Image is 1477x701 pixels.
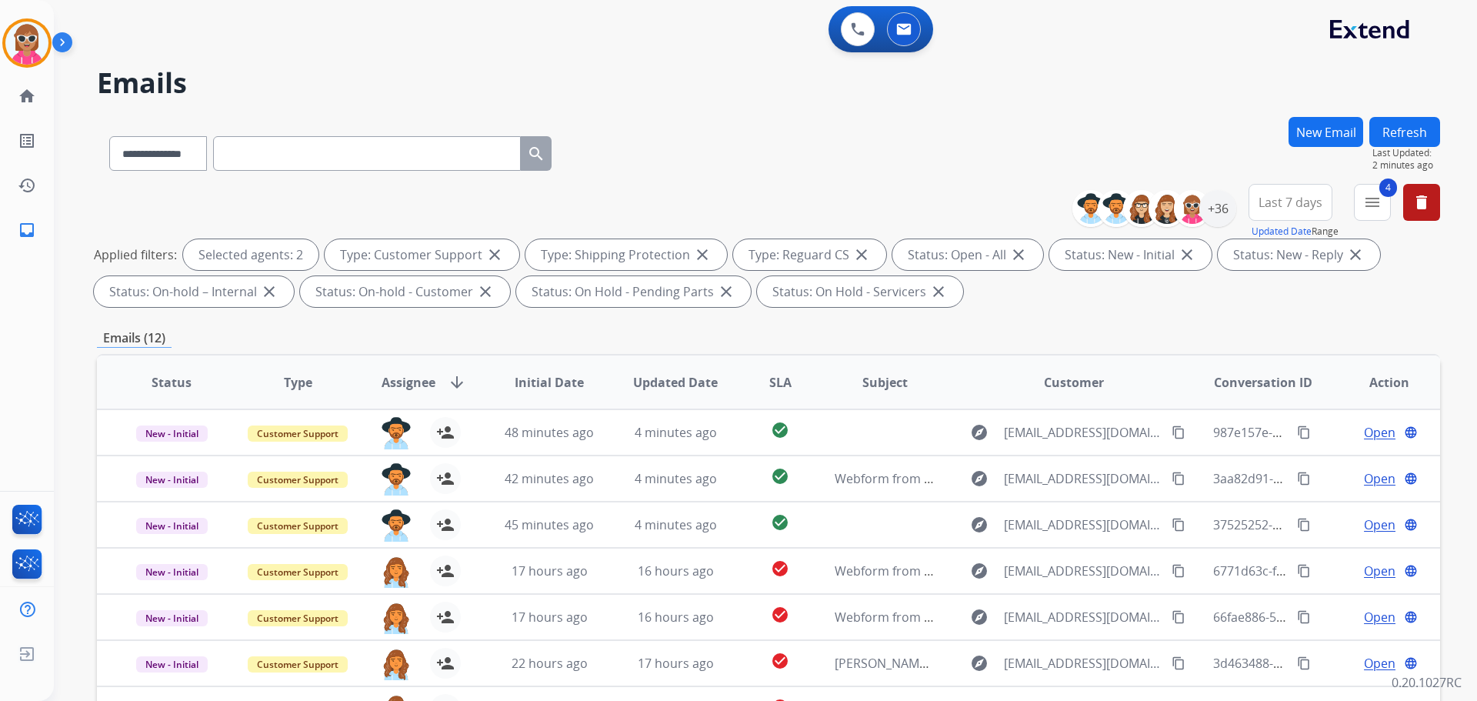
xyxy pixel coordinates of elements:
mat-icon: explore [970,516,989,534]
span: SLA [769,373,792,392]
span: 45 minutes ago [505,516,594,533]
mat-icon: content_copy [1297,564,1311,578]
mat-icon: check_circle [771,467,789,486]
div: Type: Shipping Protection [525,239,727,270]
span: 16 hours ago [638,562,714,579]
span: [EMAIL_ADDRESS][DOMAIN_NAME] [1004,608,1162,626]
span: [PERSON_NAME] photos [835,655,975,672]
span: 4 minutes ago [635,470,717,487]
div: Type: Reguard CS [733,239,886,270]
p: Emails (12) [97,329,172,348]
span: Customer Support [248,472,348,488]
img: agent-avatar [381,602,412,634]
mat-icon: content_copy [1297,610,1311,624]
mat-icon: person_add [436,423,455,442]
mat-icon: language [1404,472,1418,486]
mat-icon: check_circle [771,513,789,532]
mat-icon: close [1178,245,1196,264]
div: Status: On-hold – Internal [94,276,294,307]
span: 17 hours ago [512,562,588,579]
mat-icon: check_circle [771,652,789,670]
mat-icon: close [260,282,278,301]
mat-icon: language [1404,518,1418,532]
span: New - Initial [136,564,208,580]
span: Type [284,373,312,392]
span: Webform from [EMAIL_ADDRESS][DOMAIN_NAME] on [DATE] [835,562,1183,579]
span: New - Initial [136,426,208,442]
span: Open [1364,516,1395,534]
mat-icon: close [1346,245,1365,264]
mat-icon: inbox [18,221,36,239]
mat-icon: menu [1363,193,1382,212]
mat-icon: explore [970,423,989,442]
span: Customer Support [248,426,348,442]
span: Open [1364,423,1395,442]
span: 3aa82d91-3831-4df9-a80b-07011f3bd245 [1213,470,1448,487]
mat-icon: arrow_downward [448,373,466,392]
span: Customer Support [248,518,348,534]
span: Subject [862,373,908,392]
span: Last 7 days [1259,199,1322,205]
span: Range [1252,225,1339,238]
span: 48 minutes ago [505,424,594,441]
div: Status: On Hold - Servicers [757,276,963,307]
div: Selected agents: 2 [183,239,318,270]
div: Status: Open - All [892,239,1043,270]
span: New - Initial [136,472,208,488]
mat-icon: person_add [436,608,455,626]
span: 16 hours ago [638,609,714,626]
mat-icon: content_copy [1172,656,1185,670]
mat-icon: list_alt [18,132,36,150]
p: 0.20.1027RC [1392,673,1462,692]
div: Type: Customer Support [325,239,519,270]
mat-icon: home [18,87,36,105]
span: Webform from [EMAIL_ADDRESS][DOMAIN_NAME] on [DATE] [835,470,1183,487]
span: [EMAIL_ADDRESS][DOMAIN_NAME] [1004,423,1162,442]
mat-icon: language [1404,564,1418,578]
p: Applied filters: [94,245,177,264]
span: Conversation ID [1214,373,1312,392]
th: Action [1314,356,1440,409]
mat-icon: close [929,282,948,301]
mat-icon: close [717,282,735,301]
span: Assignee [382,373,435,392]
h2: Emails [97,68,1440,98]
mat-icon: person_add [436,516,455,534]
span: Customer Support [248,610,348,626]
mat-icon: person_add [436,654,455,673]
mat-icon: explore [970,469,989,488]
span: [EMAIL_ADDRESS][DOMAIN_NAME] [1004,469,1162,488]
mat-icon: language [1404,426,1418,439]
button: Last 7 days [1249,184,1332,221]
mat-icon: explore [970,608,989,626]
button: Updated Date [1252,225,1312,238]
span: Updated Date [633,373,718,392]
span: 3d463488-b96a-4f8c-a7bc-4c59f12973bf [1213,655,1442,672]
div: Status: On Hold - Pending Parts [516,276,751,307]
span: Initial Date [515,373,584,392]
span: 17 hours ago [512,609,588,626]
span: 37525252-590e-4d93-877f-a9b9c2c41de4 [1213,516,1448,533]
mat-icon: content_copy [1172,518,1185,532]
span: New - Initial [136,518,208,534]
span: 4 minutes ago [635,424,717,441]
span: Open [1364,654,1395,673]
span: 4 minutes ago [635,516,717,533]
div: Status: New - Initial [1049,239,1212,270]
span: 4 [1379,179,1397,197]
span: New - Initial [136,610,208,626]
img: avatar [5,22,48,65]
mat-icon: content_copy [1297,656,1311,670]
span: Open [1364,469,1395,488]
span: Customer Support [248,564,348,580]
mat-icon: close [476,282,495,301]
mat-icon: language [1404,656,1418,670]
span: Open [1364,562,1395,580]
span: [EMAIL_ADDRESS][DOMAIN_NAME] [1004,516,1162,534]
mat-icon: close [1009,245,1028,264]
div: Status: On-hold - Customer [300,276,510,307]
mat-icon: check_circle [771,606,789,624]
span: Last Updated: [1372,147,1440,159]
span: Open [1364,608,1395,626]
span: 42 minutes ago [505,470,594,487]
